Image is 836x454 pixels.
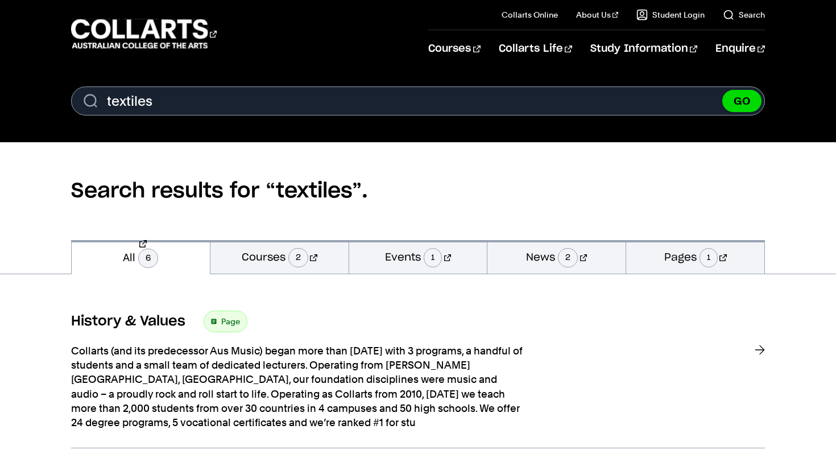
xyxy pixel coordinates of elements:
[71,344,526,430] p: Collarts (and its predecessor Aus Music) began more than [DATE] with 3 programs, a handful of stu...
[428,30,480,68] a: Courses
[499,30,572,68] a: Collarts Life
[72,240,210,274] a: All6
[715,30,765,68] a: Enquire
[71,313,185,330] h3: History & Values
[502,9,558,20] a: Collarts Online
[71,18,217,50] div: Go to homepage
[71,86,765,115] form: Search
[288,248,308,267] span: 2
[221,313,240,329] span: Page
[590,30,697,68] a: Study Information
[71,311,765,448] a: History & Values Page Collarts (and its predecessor Aus Music) began more than [DATE] with 3 prog...
[636,9,705,20] a: Student Login
[71,86,765,115] input: Enter Search Term
[576,9,618,20] a: About Us
[723,9,765,20] a: Search
[487,240,626,274] a: News2
[71,142,765,240] h2: Search results for “textiles”.
[210,240,349,274] a: Courses2
[558,248,578,267] span: 2
[424,248,442,267] span: 1
[722,90,761,112] button: GO
[138,249,158,268] span: 6
[700,248,718,267] span: 1
[626,240,764,274] a: Pages1
[349,240,487,274] a: Events1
